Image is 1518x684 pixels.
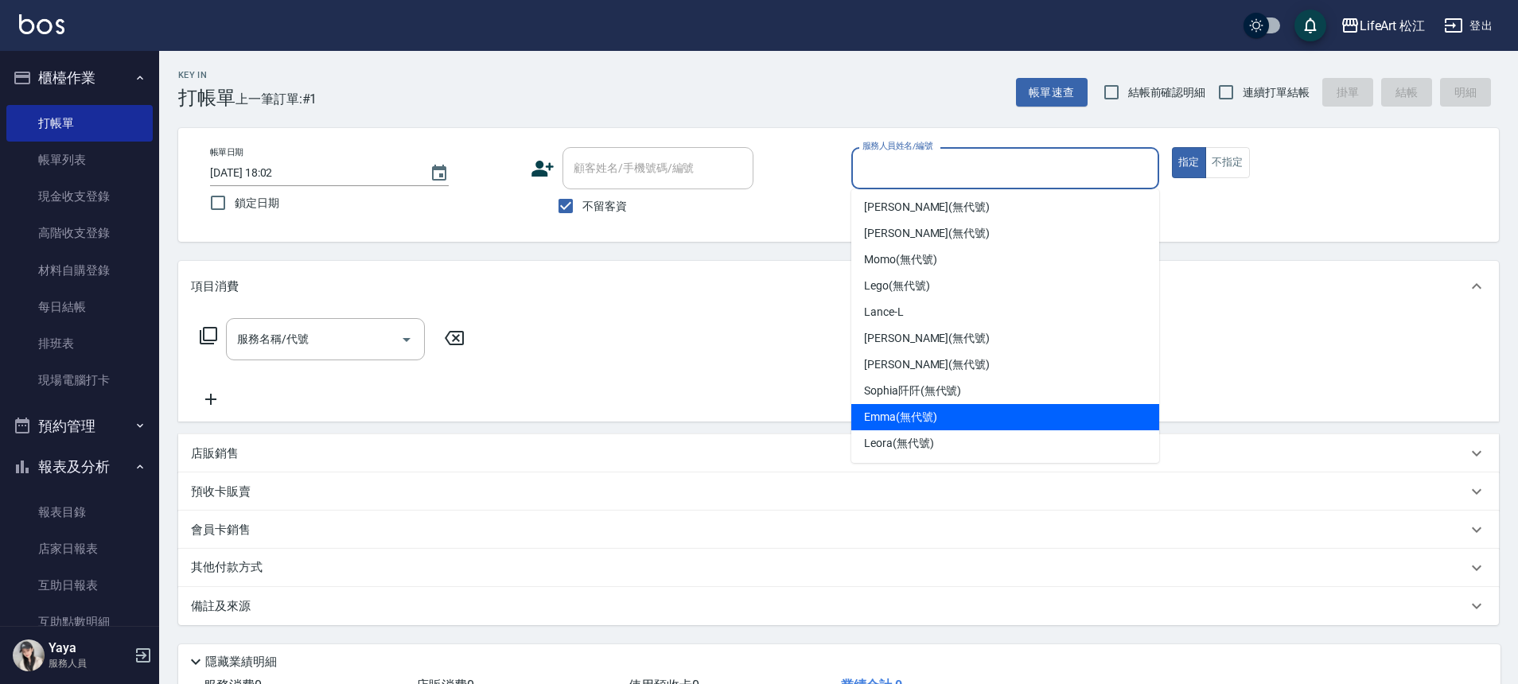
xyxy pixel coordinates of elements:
a: 帳單列表 [6,142,153,178]
div: 會員卡銷售 [178,511,1499,549]
span: Emma (無代號) [864,409,937,426]
span: 不留客資 [582,198,627,215]
p: 隱藏業績明細 [205,654,277,670]
p: 預收卡販賣 [191,484,251,500]
span: Lance -L [864,304,904,321]
span: 鎖定日期 [235,195,279,212]
div: 其他付款方式 [178,549,1499,587]
span: [PERSON_NAME] (無代號) [864,199,990,216]
span: 連續打單結帳 [1243,84,1310,101]
div: 預收卡販賣 [178,472,1499,511]
button: 不指定 [1205,147,1250,178]
div: 備註及來源 [178,587,1499,625]
a: 每日結帳 [6,289,153,325]
div: 店販銷售 [178,434,1499,472]
a: 現場電腦打卡 [6,362,153,398]
span: Leora (無代號) [864,435,934,452]
a: 互助日報表 [6,567,153,604]
h3: 打帳單 [178,87,235,109]
p: 店販銷售 [191,445,239,462]
h5: Yaya [49,640,130,656]
a: 排班表 [6,325,153,362]
button: 預約管理 [6,406,153,447]
p: 備註及來源 [191,598,251,615]
button: 報表及分析 [6,446,153,488]
button: 櫃檯作業 [6,57,153,99]
p: 服務人員 [49,656,130,670]
p: 會員卡銷售 [191,522,251,538]
a: 材料自購登錄 [6,252,153,289]
p: 項目消費 [191,278,239,295]
span: Lego (無代號) [864,278,930,294]
button: 指定 [1172,147,1206,178]
a: 互助點數明細 [6,604,153,640]
span: Momo (無代號) [864,251,937,268]
label: 服務人員姓名/編號 [862,140,932,152]
span: [PERSON_NAME] (無代號) [864,356,990,373]
div: 項目消費 [178,261,1499,312]
a: 現金收支登錄 [6,178,153,215]
span: [PERSON_NAME] (無代號) [864,330,990,347]
button: 帳單速查 [1016,78,1088,107]
p: 其他付款方式 [191,559,271,577]
span: [PERSON_NAME] (無代號) [864,225,990,242]
a: 高階收支登錄 [6,215,153,251]
button: Open [394,327,419,352]
button: 登出 [1438,11,1499,41]
img: Logo [19,14,64,34]
button: LifeArt 松江 [1334,10,1432,42]
button: save [1294,10,1326,41]
a: 報表目錄 [6,494,153,530]
label: 帳單日期 [210,146,243,158]
a: 店家日報表 [6,530,153,567]
h2: Key In [178,70,235,80]
img: Person [13,639,45,671]
a: 打帳單 [6,105,153,142]
div: LifeArt 松江 [1360,16,1426,36]
span: 結帳前確認明細 [1128,84,1206,101]
span: 上一筆訂單:#1 [235,89,317,109]
button: Choose date, selected date is 2025-09-15 [420,154,458,192]
input: YYYY/MM/DD hh:mm [210,160,414,186]
span: Sophia阡阡 (無代號) [864,383,961,399]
